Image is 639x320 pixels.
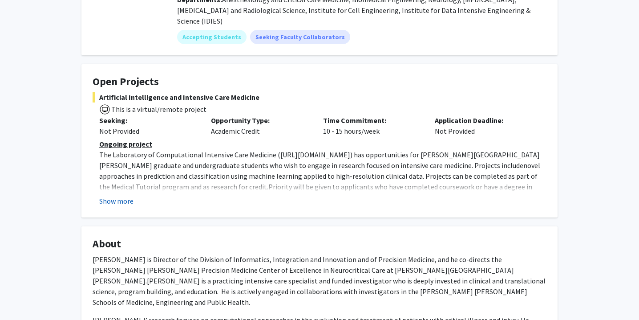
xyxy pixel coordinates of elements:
h4: Open Projects [93,75,546,88]
p: Opportunity Type: [211,115,309,126]
span: Artificial Intelligence and Intensive Care Medicine [93,92,546,103]
p: Application Deadline: [435,115,533,126]
span: The Laboratory of Computational Intensive Care Medicine ( [99,150,280,159]
button: Show more [99,196,133,206]
div: Academic Credit [204,115,316,136]
p: [PERSON_NAME] is Director of the Division of Informatics, Integration and Innovation and of Preci... [93,254,546,308]
div: 10 - 15 hours/week [316,115,428,136]
span: This is a virtual/remote project [110,105,206,114]
iframe: Chat [7,280,38,313]
mat-chip: Accepting Students [177,30,247,44]
p: [URL][DOMAIN_NAME] Priority will be given to applicants who have completed coursework or have a d... [99,149,546,235]
span: [PERSON_NAME] is a practicing intensive care specialist and funded investigator who is deeply inv... [93,276,546,307]
span: novel approaches in prediction and classification using machine learning applied to high-resoluti... [99,161,540,191]
div: Not Provided [99,126,198,136]
u: Ongoing project [99,139,152,148]
p: Seeking: [99,115,198,126]
p: Time Commitment: [323,115,421,126]
mat-chip: Seeking Faculty Collaborators [250,30,350,44]
h4: About [93,238,546,250]
div: Not Provided [428,115,540,136]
